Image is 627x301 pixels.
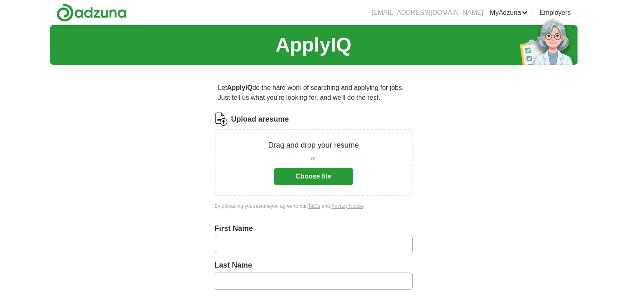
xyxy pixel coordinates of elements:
[215,260,413,271] label: Last Name
[231,114,289,125] label: Upload a resume
[215,202,413,210] div: By uploading your resume you agree to our and .
[268,140,359,151] p: Drag and drop your resume
[275,30,351,60] h1: ApplyIQ
[215,223,413,234] label: First Name
[308,203,320,209] a: T&Cs
[215,113,228,126] img: CV Icon
[274,168,353,185] button: Choose file
[311,154,316,163] span: or
[215,80,413,106] p: Let do the hard work of searching and applying for jobs. Just tell us what you're looking for, an...
[371,8,483,18] li: [EMAIL_ADDRESS][DOMAIN_NAME]
[56,3,127,22] img: Adzuna logo
[331,203,363,209] a: Privacy Notice
[540,8,571,18] a: Employers
[227,84,252,91] strong: ApplyIQ
[490,8,528,18] a: MyAdzuna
